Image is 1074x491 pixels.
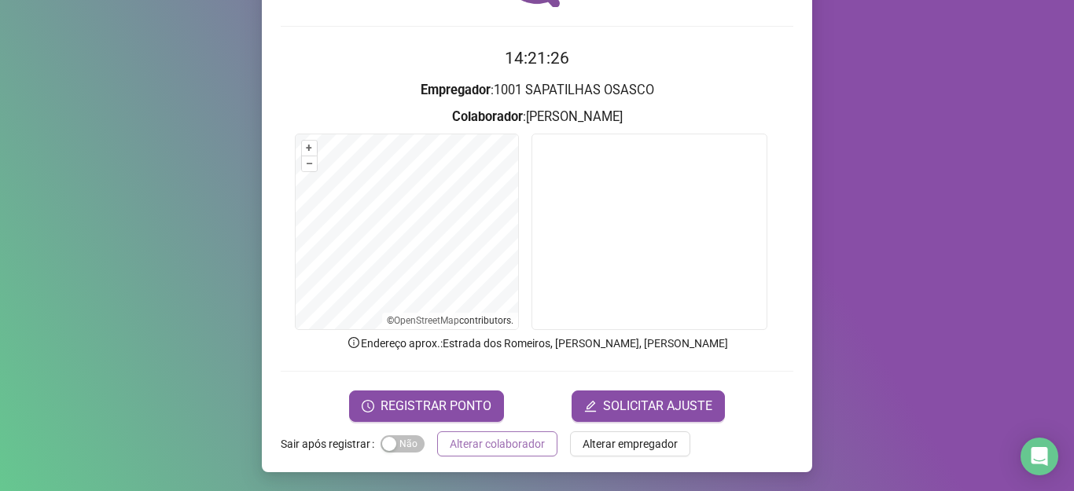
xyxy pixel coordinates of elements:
label: Sair após registrar [281,431,381,456]
span: Alterar colaborador [450,435,545,453]
button: Alterar colaborador [437,431,557,456]
button: REGISTRAR PONTO [349,390,504,422]
h3: : 1001 SAPATILHAS OSASCO [281,80,793,101]
span: info-circle [347,335,361,350]
span: REGISTRAR PONTO [381,397,491,416]
span: Alterar empregador [583,435,678,453]
button: Alterar empregador [570,431,690,456]
a: OpenStreetMap [394,315,459,326]
button: + [302,141,317,156]
span: clock-circle [362,400,374,412]
button: editSOLICITAR AJUSTE [572,390,725,422]
strong: Empregador [421,82,491,97]
time: 14:21:26 [505,49,569,68]
p: Endereço aprox. : Estrada dos Romeiros, [PERSON_NAME], [PERSON_NAME] [281,335,793,352]
strong: Colaborador [452,109,523,124]
span: SOLICITAR AJUSTE [603,397,712,416]
button: – [302,156,317,171]
h3: : [PERSON_NAME] [281,107,793,127]
div: Open Intercom Messenger [1021,438,1058,475]
li: © contributors. [387,315,513,326]
span: edit [584,400,597,412]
